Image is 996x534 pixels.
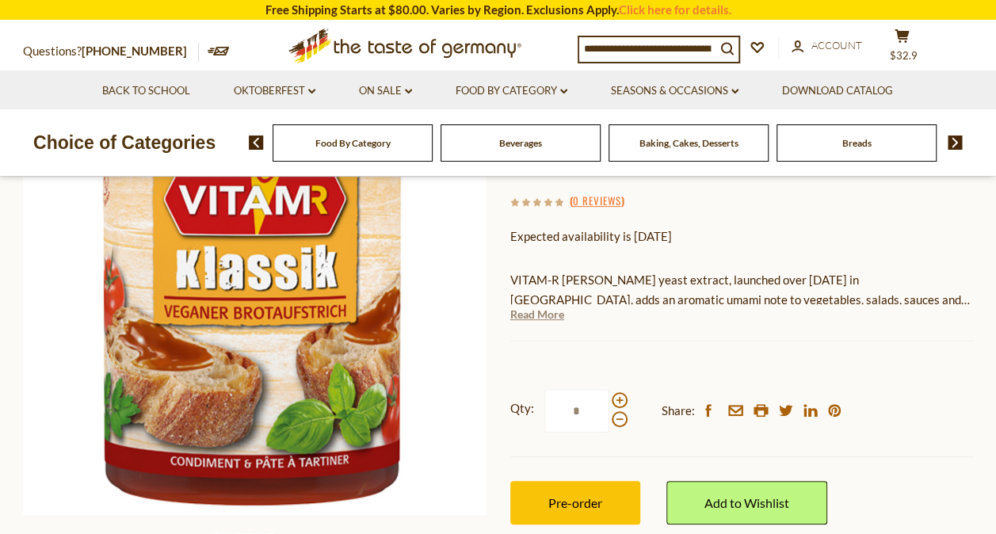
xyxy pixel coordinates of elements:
a: Breads [842,137,872,149]
p: Questions? [23,41,199,62]
a: [PHONE_NUMBER] [82,44,187,58]
img: next arrow [948,135,963,150]
button: $32.9 [879,29,926,68]
a: Account [792,37,862,55]
a: Beverages [499,137,542,149]
p: VITAM-R [PERSON_NAME] yeast extract, launched over [DATE] in [GEOGRAPHIC_DATA], adds an aromatic ... [510,270,974,310]
a: Baking, Cakes, Desserts [639,137,738,149]
span: ( ) [569,193,624,208]
a: Food By Category [315,137,391,149]
span: Account [811,39,862,51]
span: Share: [662,401,695,421]
a: Click here for details. [619,2,731,17]
a: On Sale [359,82,412,100]
a: Seasons & Occasions [611,82,738,100]
a: Download Catalog [782,82,893,100]
img: previous arrow [249,135,264,150]
a: Back to School [102,82,190,100]
p: Expected availability is [DATE] [510,227,974,246]
span: Pre-order [548,495,602,510]
a: Read More [510,307,564,322]
strong: Qty: [510,399,534,418]
a: Food By Category [456,82,567,100]
a: Oktoberfest [234,82,315,100]
img: Vitam-R Classic Yeast Extract, Plant-Based Savory Spread, 8.8 oz [23,51,487,515]
a: Add to Wishlist [666,481,827,524]
span: $32.9 [890,49,918,62]
button: Pre-order [510,481,640,524]
input: Qty: [544,389,609,433]
a: 0 Reviews [572,193,620,210]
